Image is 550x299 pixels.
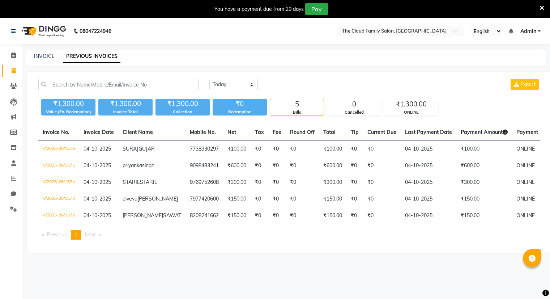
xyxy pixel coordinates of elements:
[34,53,55,59] a: INVOICE
[38,230,540,240] nav: Pagination
[213,99,267,109] div: ₹0
[190,129,216,135] span: Mobile No.
[346,157,363,174] td: ₹0
[186,174,223,191] td: 9769752608
[268,157,286,174] td: ₹0
[327,109,381,115] div: Cancelled
[80,21,111,41] b: 08047224946
[155,99,210,109] div: ₹1,300.00
[456,157,512,174] td: ₹600.00
[456,191,512,207] td: ₹150.00
[41,109,95,115] div: Value (Ex. Redemption)
[384,109,438,115] div: ONLINE
[268,174,286,191] td: ₹0
[142,162,154,169] span: singh
[270,109,324,115] div: Bills
[286,191,319,207] td: ₹0
[286,174,319,191] td: ₹0
[84,212,111,219] span: 04-10-2025
[363,141,401,158] td: ₹0
[214,5,304,13] div: You have a payment due from 29 days
[516,212,535,219] span: ONLINE
[270,99,324,109] div: 5
[516,179,535,185] span: ONLINE
[319,174,346,191] td: ₹300.00
[273,129,281,135] span: Fee
[286,157,319,174] td: ₹0
[520,81,536,88] span: Export
[123,195,137,202] span: diveya
[346,174,363,191] td: ₹0
[401,157,456,174] td: 04-10-2025
[363,207,401,224] td: ₹0
[213,109,267,115] div: Redemption
[38,174,79,191] td: V/2025-26/1574
[223,191,251,207] td: ₹150.00
[461,129,508,135] span: Payment Amount
[401,174,456,191] td: 04-10-2025
[367,129,396,135] span: Current Due
[516,195,535,202] span: ONLINE
[41,99,95,109] div: ₹1,300.00
[323,129,336,135] span: Total
[346,191,363,207] td: ₹0
[346,207,363,224] td: ₹0
[363,174,401,191] td: ₹0
[227,129,236,135] span: Net
[38,79,199,90] input: Search by Name/Mobile/Email/Invoice No
[38,207,79,224] td: V/2025-26/1572
[223,157,251,174] td: ₹600.00
[319,157,346,174] td: ₹600.00
[140,179,157,185] span: STARIL
[84,162,111,169] span: 04-10-2025
[84,179,111,185] span: 04-10-2025
[363,157,401,174] td: ₹0
[268,207,286,224] td: ₹0
[84,129,114,135] span: Invoice Date
[290,129,315,135] span: Round Off
[123,162,142,169] span: priyanka
[163,212,181,219] span: SAWAT
[456,141,512,158] td: ₹100.00
[123,179,140,185] span: STARIL
[123,129,153,135] span: Client Name
[84,146,111,152] span: 04-10-2025
[286,207,319,224] td: ₹0
[74,231,77,238] span: 1
[319,141,346,158] td: ₹100.00
[456,207,512,224] td: ₹150.00
[346,141,363,158] td: ₹0
[18,21,68,41] img: logo
[251,207,268,224] td: ₹0
[363,191,401,207] td: ₹0
[251,141,268,158] td: ₹0
[319,191,346,207] td: ₹150.00
[251,157,268,174] td: ₹0
[255,129,264,135] span: Tax
[138,146,155,152] span: GUJAR
[47,231,67,238] span: Previous
[84,195,111,202] span: 04-10-2025
[123,146,138,152] span: SURAJ
[186,207,223,224] td: 8208241662
[286,141,319,158] td: ₹0
[319,207,346,224] td: ₹150.00
[516,162,535,169] span: ONLINE
[511,79,539,90] button: Export
[401,207,456,224] td: 04-10-2025
[38,191,79,207] td: V/2025-26/1573
[305,3,328,15] button: Pay
[327,99,381,109] div: 0
[351,129,359,135] span: Tip
[43,129,69,135] span: Invoice No.
[223,141,251,158] td: ₹100.00
[137,195,178,202] span: [PERSON_NAME]
[38,157,79,174] td: V/2025-26/1575
[516,146,535,152] span: ONLINE
[401,141,456,158] td: 04-10-2025
[520,28,536,35] span: Admin
[251,174,268,191] td: ₹0
[223,207,251,224] td: ₹150.00
[268,141,286,158] td: ₹0
[186,157,223,174] td: 9098483241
